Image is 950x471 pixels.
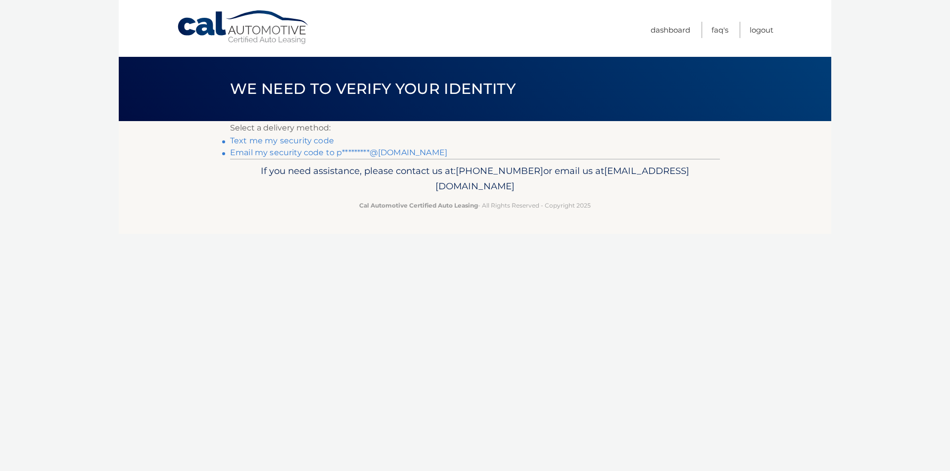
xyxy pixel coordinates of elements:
[237,200,713,211] p: - All Rights Reserved - Copyright 2025
[651,22,690,38] a: Dashboard
[230,121,720,135] p: Select a delivery method:
[456,165,543,176] span: [PHONE_NUMBER]
[712,22,728,38] a: FAQ's
[750,22,773,38] a: Logout
[230,148,447,157] a: Email my security code to p*********@[DOMAIN_NAME]
[359,202,478,209] strong: Cal Automotive Certified Auto Leasing
[237,163,713,195] p: If you need assistance, please contact us at: or email us at
[230,80,516,98] span: We need to verify your identity
[177,10,310,45] a: Cal Automotive
[230,136,334,145] a: Text me my security code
